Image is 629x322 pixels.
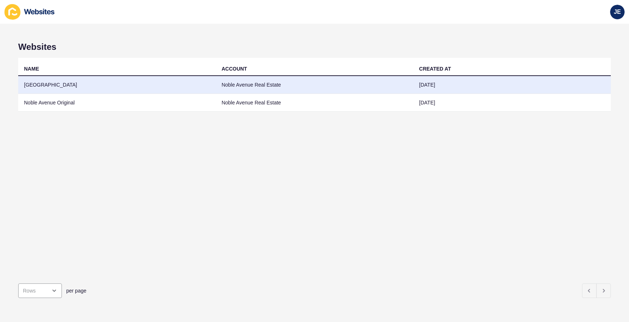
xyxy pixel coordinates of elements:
[216,94,414,112] td: Noble Avenue Real Estate
[18,76,216,94] td: [GEOGRAPHIC_DATA]
[66,287,86,294] span: per page
[419,65,451,72] div: CREATED AT
[413,76,611,94] td: [DATE]
[24,65,39,72] div: NAME
[614,8,621,16] span: JE
[18,42,611,52] h1: Websites
[413,94,611,112] td: [DATE]
[18,94,216,112] td: Noble Avenue Original
[222,65,247,72] div: ACCOUNT
[18,283,62,298] div: open menu
[216,76,414,94] td: Noble Avenue Real Estate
